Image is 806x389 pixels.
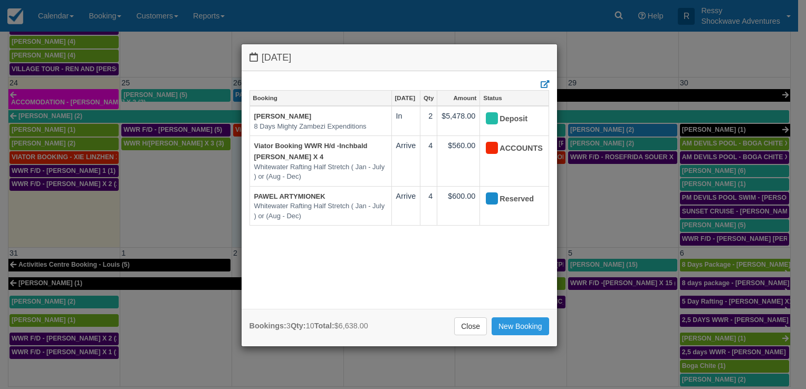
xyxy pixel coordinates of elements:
td: $5,478.00 [437,106,480,136]
td: 2 [420,106,437,136]
strong: Bookings: [250,322,286,330]
div: Reserved [484,191,535,208]
em: Whitewater Rafting Half Stretch ( Jan - July ) or (Aug - Dec) [254,162,387,182]
a: Status [480,91,548,105]
td: 4 [420,186,437,226]
h4: [DATE] [250,52,549,63]
a: Amount [437,91,479,105]
a: [PERSON_NAME] [254,112,312,120]
a: New Booking [492,317,549,335]
em: Whitewater Rafting Half Stretch ( Jan - July ) or (Aug - Dec) [254,201,387,221]
div: Deposit [484,111,535,128]
div: ACCOUNTS [484,140,535,157]
a: PAWEL ARTYMIONEK [254,192,325,200]
a: Viator Booking WWR H/d -Inchbald [PERSON_NAME] X 4 [254,142,368,161]
td: Arrive [391,136,420,186]
a: [DATE] [392,91,420,105]
td: $600.00 [437,186,480,226]
strong: Total: [314,322,334,330]
em: 8 Days Mighty Zambezi Expenditions [254,122,387,132]
a: Close [454,317,487,335]
td: Arrive [391,186,420,226]
a: Booking [250,91,391,105]
td: 4 [420,136,437,186]
td: $560.00 [437,136,480,186]
div: 3 10 $6,638.00 [250,320,368,332]
strong: Qty: [291,322,306,330]
a: Qty [420,91,437,105]
td: In [391,106,420,136]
